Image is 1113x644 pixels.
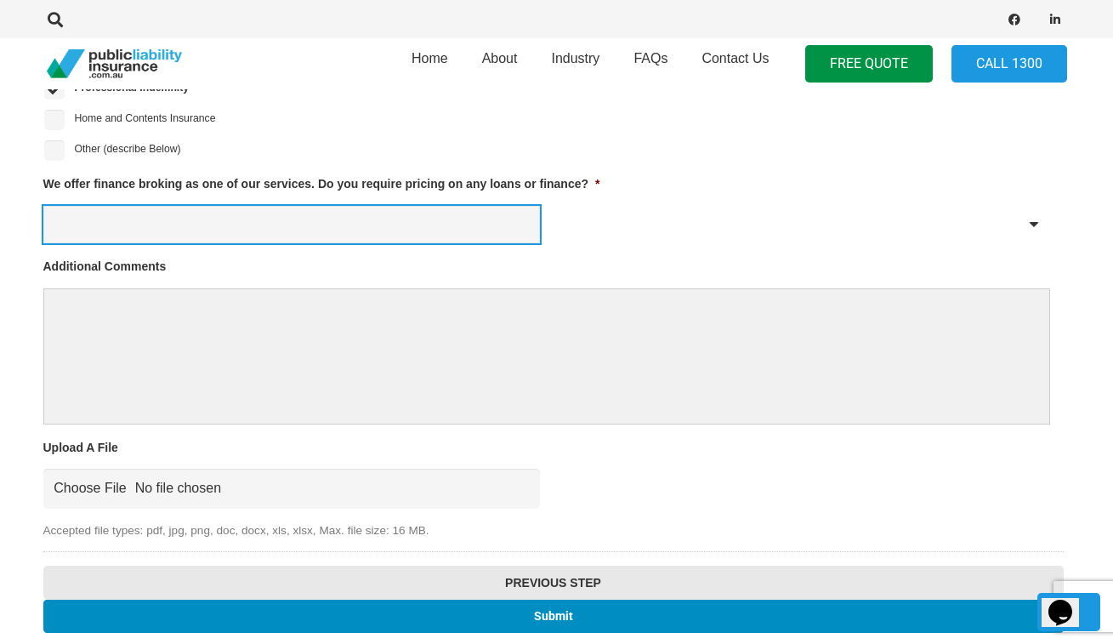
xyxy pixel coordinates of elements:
a: Contact Us [684,33,786,94]
input: Submit [43,600,1064,633]
a: Back to top [1037,593,1100,631]
span: About [482,51,518,66]
label: Home and Contents Insurance [74,111,215,126]
a: Industry [534,33,616,94]
span: FAQs [633,51,667,66]
a: pli_logotransparent [47,49,182,79]
a: FREE QUOTE [805,45,933,83]
span: Contact Us [701,51,769,66]
input: Previous Step [43,566,1064,600]
label: We offer finance broking as one of our services. Do you require pricing on any loans or finance? [43,176,600,191]
a: Facebook [1002,8,1026,31]
a: FAQs [616,33,684,94]
iframe: chat widget [1042,576,1096,627]
span: Home [412,51,448,66]
span: Accepted file types: pdf, jpg, png, doc, docx, xls, xlsx, Max. file size: 16 MB. [43,509,1050,540]
label: Upload A File [43,440,118,455]
a: About [465,33,535,94]
label: Additional Comments [43,259,167,274]
a: Call 1300 [951,45,1067,83]
span: Industry [551,51,599,66]
a: Search [39,12,73,27]
a: LinkedIn [1043,8,1067,31]
label: Other (describe Below) [74,141,180,157]
a: Home [395,33,465,94]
